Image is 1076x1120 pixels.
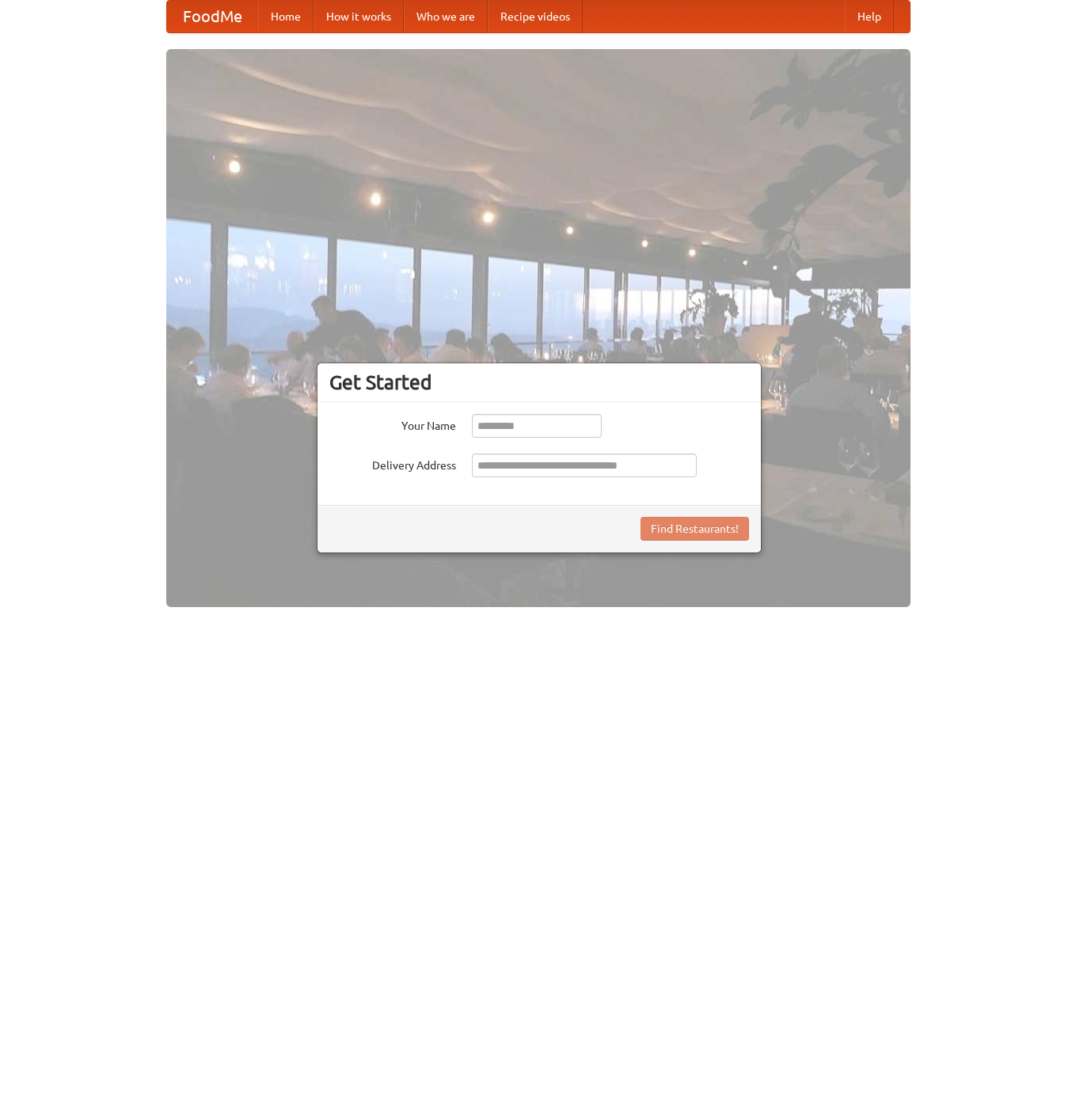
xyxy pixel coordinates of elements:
[488,1,583,32] a: Recipe videos
[258,1,314,32] a: Home
[167,1,258,32] a: FoodMe
[329,370,749,394] h3: Get Started
[329,454,456,473] label: Delivery Address
[404,1,488,32] a: Who we are
[314,1,404,32] a: How it works
[845,1,894,32] a: Help
[641,517,749,541] button: Find Restaurants!
[329,414,456,434] label: Your Name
